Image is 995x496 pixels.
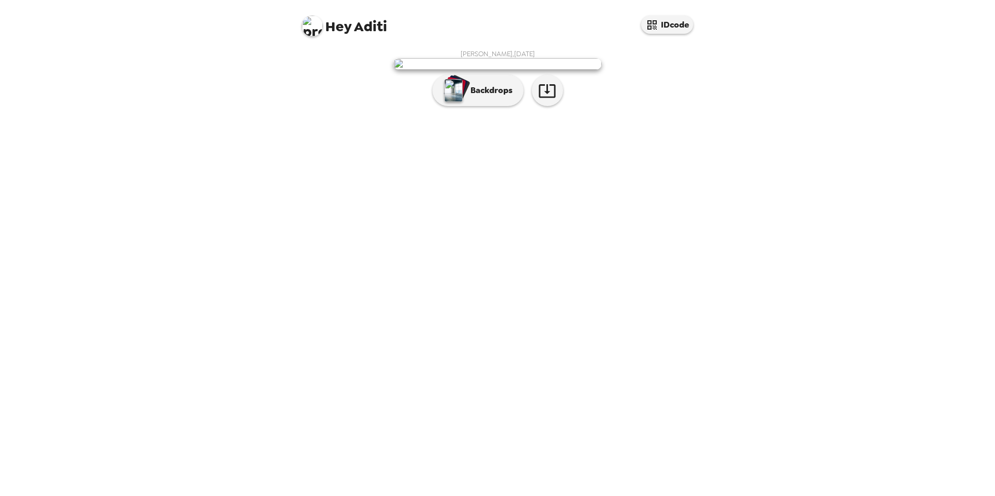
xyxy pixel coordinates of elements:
[325,17,351,36] span: Hey
[465,84,513,97] p: Backdrops
[461,49,535,58] span: [PERSON_NAME] , [DATE]
[432,75,524,106] button: Backdrops
[302,10,387,34] span: Aditi
[641,16,693,34] button: IDcode
[302,16,323,36] img: profile pic
[393,58,602,70] img: user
